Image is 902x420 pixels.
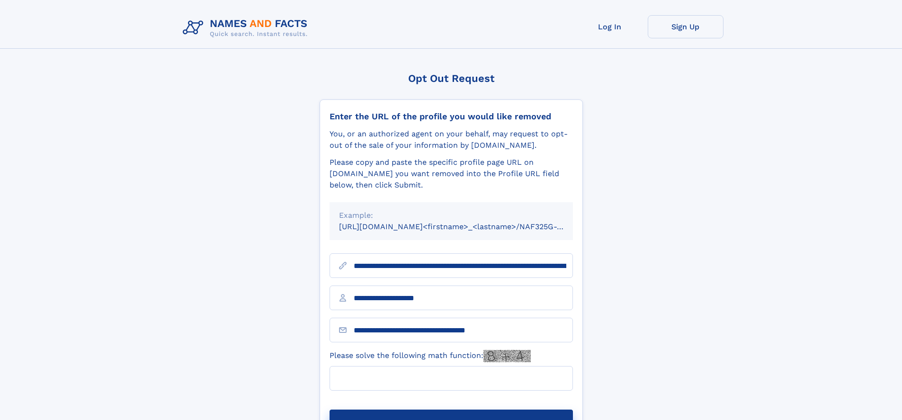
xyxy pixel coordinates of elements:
small: [URL][DOMAIN_NAME]<firstname>_<lastname>/NAF325G-xxxxxxxx [339,222,591,231]
a: Log In [572,15,648,38]
a: Sign Up [648,15,723,38]
div: Enter the URL of the profile you would like removed [330,111,573,122]
div: Please copy and paste the specific profile page URL on [DOMAIN_NAME] you want removed into the Pr... [330,157,573,191]
div: Example: [339,210,563,221]
div: Opt Out Request [320,72,583,84]
img: Logo Names and Facts [179,15,315,41]
label: Please solve the following math function: [330,350,531,362]
div: You, or an authorized agent on your behalf, may request to opt-out of the sale of your informatio... [330,128,573,151]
